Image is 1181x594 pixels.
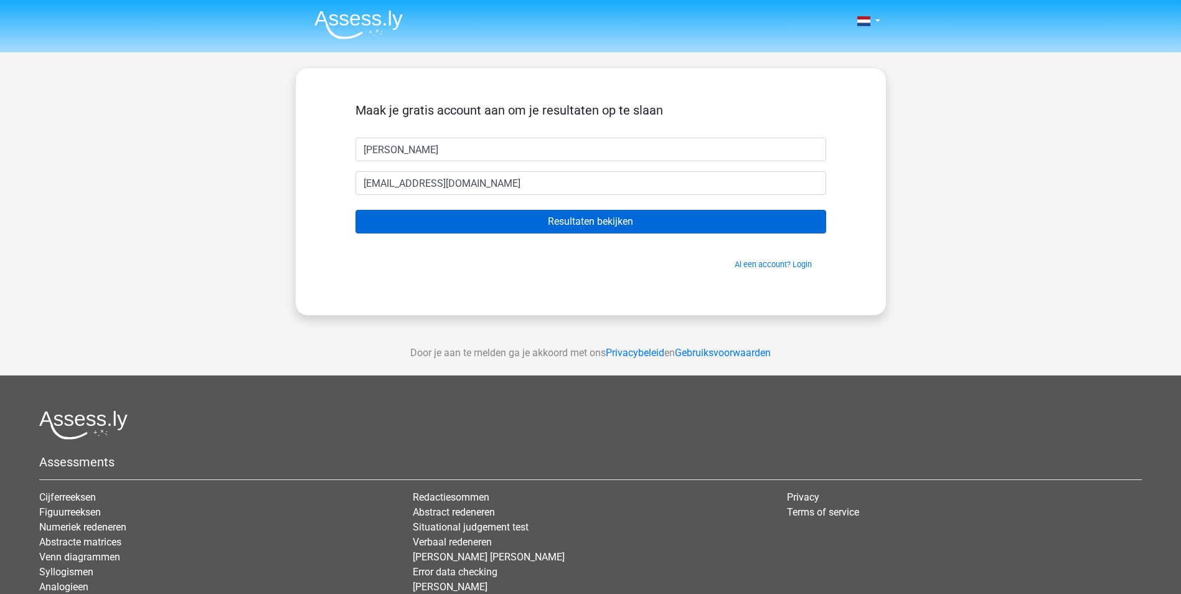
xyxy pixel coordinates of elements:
[413,491,489,503] a: Redactiesommen
[606,347,664,359] a: Privacybeleid
[413,551,565,563] a: [PERSON_NAME] [PERSON_NAME]
[355,138,826,161] input: Voornaam
[787,491,819,503] a: Privacy
[413,536,492,548] a: Verbaal redeneren
[413,581,487,593] a: [PERSON_NAME]
[413,506,495,518] a: Abstract redeneren
[39,491,96,503] a: Cijferreeksen
[39,521,126,533] a: Numeriek redeneren
[39,551,120,563] a: Venn diagrammen
[39,506,101,518] a: Figuurreeksen
[413,566,497,578] a: Error data checking
[355,103,826,118] h5: Maak je gratis account aan om je resultaten op te slaan
[314,10,403,39] img: Assessly
[39,536,121,548] a: Abstracte matrices
[39,410,128,440] img: Assessly logo
[39,455,1142,469] h5: Assessments
[787,506,859,518] a: Terms of service
[355,171,826,195] input: Email
[355,210,826,233] input: Resultaten bekijken
[413,521,529,533] a: Situational judgement test
[39,566,93,578] a: Syllogismen
[39,581,88,593] a: Analogieen
[735,260,812,269] a: Al een account? Login
[675,347,771,359] a: Gebruiksvoorwaarden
